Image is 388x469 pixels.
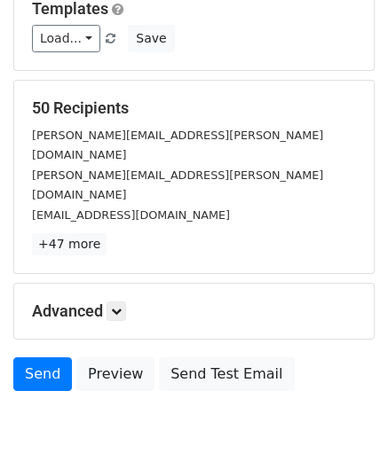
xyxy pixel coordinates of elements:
a: +47 more [32,233,107,255]
a: Load... [32,25,100,52]
button: Save [128,25,174,52]
small: [EMAIL_ADDRESS][DOMAIN_NAME] [32,208,230,222]
small: [PERSON_NAME][EMAIL_ADDRESS][PERSON_NAME][DOMAIN_NAME] [32,129,323,162]
a: Send Test Email [159,357,294,391]
h5: 50 Recipients [32,98,356,118]
h5: Advanced [32,301,356,321]
a: Preview [76,357,154,391]
small: [PERSON_NAME][EMAIL_ADDRESS][PERSON_NAME][DOMAIN_NAME] [32,168,323,202]
a: Send [13,357,72,391]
